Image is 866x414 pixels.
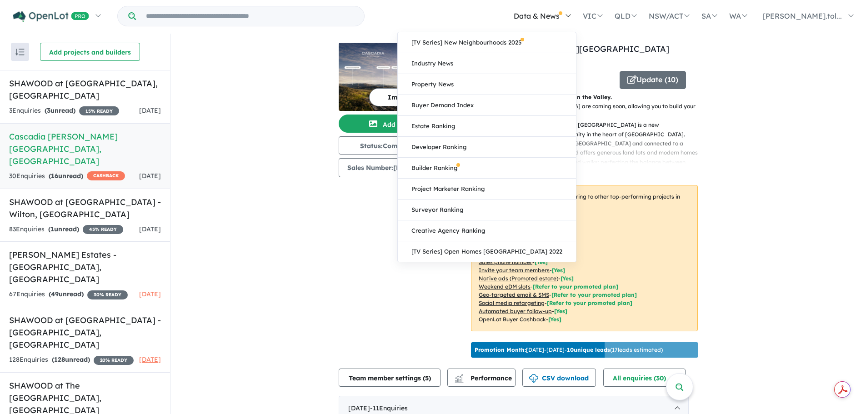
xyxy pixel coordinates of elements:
span: [Refer to your promoted plan] [547,299,632,306]
button: Update (10) [620,71,686,89]
u: Geo-targeted email & SMS [479,291,549,298]
span: - 11 Enquir ies [370,404,408,412]
div: 30 Enquir ies [9,171,125,182]
span: 45 % READY [83,225,123,234]
a: Property News [398,74,576,95]
p: Your project is only comparing to other top-performing projects in your area: - - - - - - - - - -... [471,185,698,331]
u: Automated buyer follow-up [479,308,552,314]
img: bar-chart.svg [455,377,464,383]
span: [Refer to your promoted plan] [533,283,618,290]
div: 83 Enquir ies [9,224,123,235]
button: CSV download [522,369,596,387]
p: - Bound only by mountains and skylines, [GEOGRAPHIC_DATA] is a new [GEOGRAPHIC_DATA] and land com... [471,120,705,139]
button: Add images [339,115,452,133]
img: download icon [529,374,538,383]
a: Builder Ranking [398,158,576,179]
div: 128 Enquir ies [9,354,134,365]
a: Surveyor Ranking [398,200,576,220]
img: sort.svg [15,49,25,55]
strong: ( unread) [48,225,79,233]
span: [Yes] [561,275,574,282]
a: Creative Agency Ranking [398,220,576,241]
div: 3 Enquir ies [9,105,119,116]
button: Image order (6) [369,88,457,106]
img: line-chart.svg [455,374,463,379]
h5: SHAWOOD at [GEOGRAPHIC_DATA] - [GEOGRAPHIC_DATA] , [GEOGRAPHIC_DATA] [9,314,161,351]
span: 1 [50,225,54,233]
span: [Yes] [554,308,567,314]
h5: SHAWOOD at [GEOGRAPHIC_DATA] - Wilton , [GEOGRAPHIC_DATA] [9,196,161,220]
img: Cascadia Calderwood - Calderwood [339,43,452,111]
button: Add projects and builders [40,43,140,61]
b: 10 unique leads [567,346,610,353]
h5: [PERSON_NAME] Estates - [GEOGRAPHIC_DATA] , [GEOGRAPHIC_DATA] [9,249,161,285]
h5: SHAWOOD at [GEOGRAPHIC_DATA] , [GEOGRAPHIC_DATA] [9,77,161,102]
button: Performance [447,369,516,387]
a: Project Marketer Ranking [398,179,576,200]
span: 16 [51,172,58,180]
img: Openlot PRO Logo White [13,11,89,22]
span: 49 [51,290,59,298]
p: - Taking in the sweeping beauty of the [GEOGRAPHIC_DATA] and connected to a growing suburb, this ... [471,139,705,185]
p: [DATE] - [DATE] - ( 17 leads estimated) [475,346,663,354]
span: 20 % READY [94,356,134,365]
button: Status:Coming Soon [339,136,452,155]
p: - Select land lots at [GEOGRAPHIC_DATA] are coming soon, allowing you to build your own home in a... [471,102,705,120]
span: [DATE] [139,355,161,364]
span: Performance [456,374,512,382]
button: Sales Number:[PHONE_NUMBER] [339,158,464,177]
a: Buyer Demand Index [398,95,576,116]
a: Estate Ranking [398,116,576,137]
a: Developer Ranking [398,137,576,158]
span: [ Yes ] [552,267,565,274]
u: Native ads (Promoted estate) [479,275,558,282]
span: CASHBACK [87,171,125,180]
input: Try estate name, suburb, builder or developer [138,6,362,26]
strong: ( unread) [52,355,90,364]
a: [TV Series] New Neighbourhoods 2025 [398,32,576,53]
u: OpenLot Buyer Cashback [479,316,546,323]
u: Sales phone number [479,259,532,265]
span: 5 [425,374,429,382]
strong: ( unread) [45,106,75,115]
span: [Refer to your promoted plan] [551,291,637,298]
span: [PERSON_NAME].tol... [763,11,842,20]
a: Industry News [398,53,576,74]
u: Weekend eDM slots [479,283,531,290]
span: 30 % READY [87,290,128,299]
strong: ( unread) [49,172,83,180]
button: Team member settings (5) [339,369,441,387]
b: Promotion Month: [475,346,526,353]
span: 128 [54,355,65,364]
button: All enquiries (30) [603,369,686,387]
span: [Yes] [548,316,561,323]
h5: Cascadia [PERSON_NAME][GEOGRAPHIC_DATA] , [GEOGRAPHIC_DATA] [9,130,161,167]
span: [DATE] [139,106,161,115]
strong: ( unread) [49,290,84,298]
a: [TV Series] Open Homes [GEOGRAPHIC_DATA] 2022 [398,241,576,262]
span: [DATE] [139,172,161,180]
div: 67 Enquir ies [9,289,128,300]
span: [DATE] [139,290,161,298]
span: 3 [47,106,50,115]
u: Invite your team members [479,267,550,274]
u: Social media retargeting [479,299,545,306]
span: [ Yes ] [535,259,548,265]
span: 15 % READY [79,106,119,115]
p: NEW RELEASE: Your new way to live in the Valley. [471,93,698,102]
span: [DATE] [139,225,161,233]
